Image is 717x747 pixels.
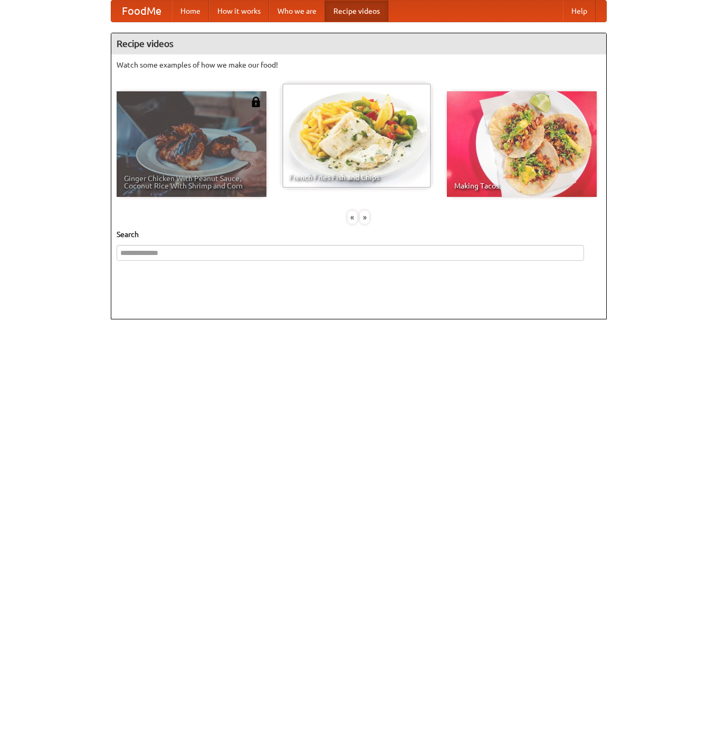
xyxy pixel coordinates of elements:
[348,211,357,224] div: «
[117,229,601,240] h5: Search
[172,1,209,22] a: Home
[117,60,601,70] p: Watch some examples of how we make our food!
[360,211,369,224] div: »
[447,91,597,197] a: Making Tacos
[563,1,596,22] a: Help
[209,1,269,22] a: How it works
[251,97,261,107] img: 483408.png
[454,182,589,190] span: Making Tacos
[289,174,424,181] span: French Fries Fish and Chips
[269,1,325,22] a: Who we are
[111,33,606,54] h4: Recipe videos
[282,83,432,188] a: French Fries Fish and Chips
[111,1,172,22] a: FoodMe
[325,1,388,22] a: Recipe videos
